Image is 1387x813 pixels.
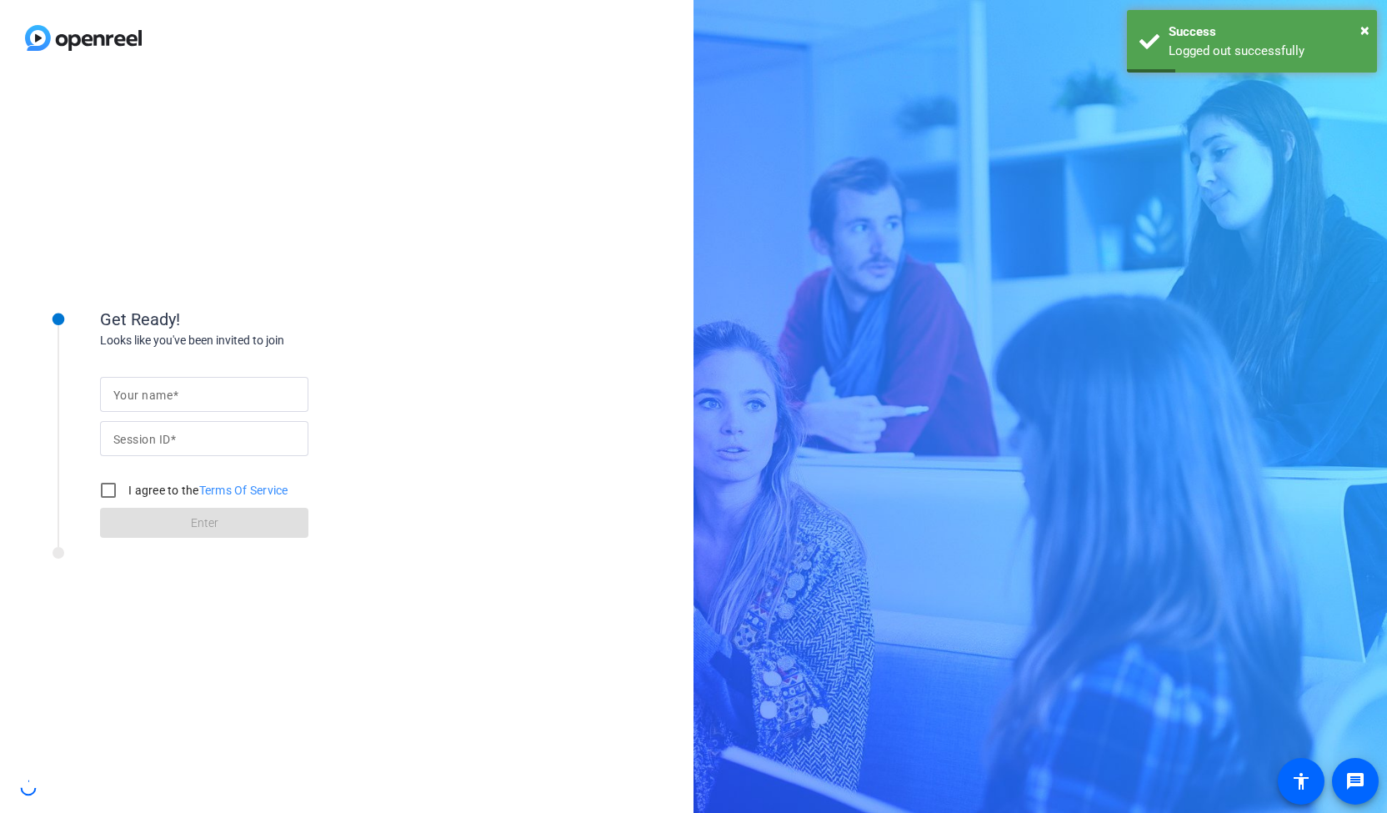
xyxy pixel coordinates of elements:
mat-label: Session ID [113,433,170,446]
mat-label: Your name [113,389,173,402]
span: × [1360,20,1369,40]
div: Logged out successfully [1169,42,1364,61]
div: Looks like you've been invited to join [100,332,433,349]
div: Get Ready! [100,307,433,332]
mat-icon: accessibility [1291,771,1311,791]
mat-icon: message [1345,771,1365,791]
a: Terms Of Service [199,484,288,497]
div: Success [1169,23,1364,42]
label: I agree to the [125,482,288,499]
button: Close [1360,18,1369,43]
